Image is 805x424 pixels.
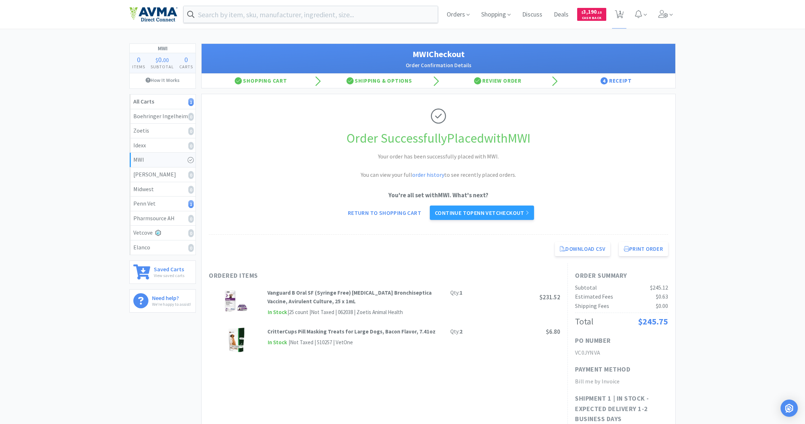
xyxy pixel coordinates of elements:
[130,167,195,182] a: [PERSON_NAME]0
[546,328,560,336] span: $6.80
[412,171,444,178] a: order history
[133,141,192,150] div: Idexx
[188,98,194,106] i: 1
[188,142,194,150] i: 0
[575,377,668,386] h2: Bill me by Invoice
[130,95,195,109] a: All Carts1
[209,271,424,281] h1: Ordered Items
[152,301,191,308] p: We're happy to assist!
[575,271,668,281] h1: Order Summary
[519,11,545,18] a: Discuss
[267,289,432,305] strong: Vanguard B Oral SF (Syringe Free) [MEDICAL_DATA] Bronchiseptica Vaccine, Avirulent Culture, 25 x 1mL
[267,328,436,335] strong: CritterCups Pill Masking Treats for Large Dogs, Bacon Flavor, 7.41oz
[133,243,192,252] div: Elanco
[130,182,195,197] a: Midwest0
[267,338,287,347] span: In Stock
[148,63,177,70] h4: Subtotal
[130,240,195,255] a: Elanco0
[133,170,192,179] div: [PERSON_NAME]
[133,112,192,121] div: Boehringer Ingelheim
[188,200,194,208] i: 1
[129,7,178,22] img: e4e33dab9f054f5782a47901c742baa9_102.png
[575,292,613,301] div: Estimated Fees
[460,289,463,296] strong: 1
[575,315,593,328] div: Total
[184,6,438,23] input: Search by item, sku, manufacturer, ingredient, size...
[133,98,154,105] strong: All Carts
[133,199,192,208] div: Penn Vet
[619,242,668,256] button: Print Order
[287,309,308,315] span: | 25 count
[638,316,668,327] span: $245.75
[133,228,192,238] div: Vetcove
[575,348,668,358] h2: VC0JYNVA
[575,364,630,375] h1: Payment Method
[656,293,668,300] span: $0.63
[656,302,668,309] span: $0.00
[130,109,195,124] a: Boehringer Ingelheim0
[781,400,798,417] div: Open Intercom Messenger
[188,113,194,121] i: 0
[156,56,158,64] span: $
[650,284,668,291] span: $245.12
[176,63,195,70] h4: Carts
[152,293,191,301] h6: Need help?
[137,55,141,64] span: 0
[163,56,169,64] span: 00
[148,56,177,63] div: .
[581,10,583,15] span: $
[597,10,602,15] span: . 15
[188,127,194,135] i: 0
[460,328,463,335] strong: 2
[130,124,195,138] a: Zoetis0
[450,327,463,336] div: Qty:
[129,261,196,284] a: Saved CartsView saved carts
[188,244,194,252] i: 0
[287,338,353,347] div: | Not Taxed | 510257 | VetOne
[612,12,627,19] a: 1
[209,61,668,70] h2: Order Confirmation Details
[188,171,194,179] i: 0
[130,73,195,87] a: How It Works
[209,47,668,61] h1: MWI Checkout
[130,153,195,167] a: MWI
[575,336,611,346] h1: PO Number
[184,55,188,64] span: 0
[438,74,557,88] div: Review Order
[228,327,245,352] img: 5b9baeef08364e83952bbe7ce7f8ec0f_302786.png
[575,301,609,311] div: Shipping Fees
[188,186,194,194] i: 0
[130,44,195,53] h1: MWI
[188,215,194,223] i: 0
[601,77,608,84] span: 4
[130,197,195,211] a: Penn Vet1
[343,206,426,220] a: Return to Shopping Cart
[430,206,534,220] a: Continue toPenn Vetcheckout
[320,74,439,88] div: Shipping & Options
[577,5,606,24] a: $3,190.15Cash Back
[158,55,162,64] span: 0
[209,190,668,200] p: You're all set with MWI . What's next?
[130,63,148,70] h4: Items
[551,11,571,18] a: Deals
[331,152,546,180] h2: Your order has been successfully placed with MWI. You can view your full to see recently placed o...
[130,226,195,240] a: Vetcove0
[539,293,560,301] span: $231.52
[154,272,184,279] p: View saved carts
[133,214,192,223] div: Pharmsource AH
[224,289,249,314] img: 0e65a45ffe1e425face62000465054f5_174366.png
[557,74,676,88] div: Receipt
[555,242,610,256] a: Download CSV
[581,8,602,15] span: 3,190
[188,229,194,237] i: 0
[581,16,602,21] span: Cash Back
[308,308,403,317] div: | Not Taxed | 062038 | Zoetis Animal Health
[209,128,668,149] h1: Order Successfully Placed with MWI
[154,264,184,272] h6: Saved Carts
[130,211,195,226] a: Pharmsource AH0
[130,138,195,153] a: Idexx0
[202,74,320,88] div: Shopping Cart
[267,308,287,317] span: In Stock
[133,126,192,135] div: Zoetis
[133,155,192,165] div: MWI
